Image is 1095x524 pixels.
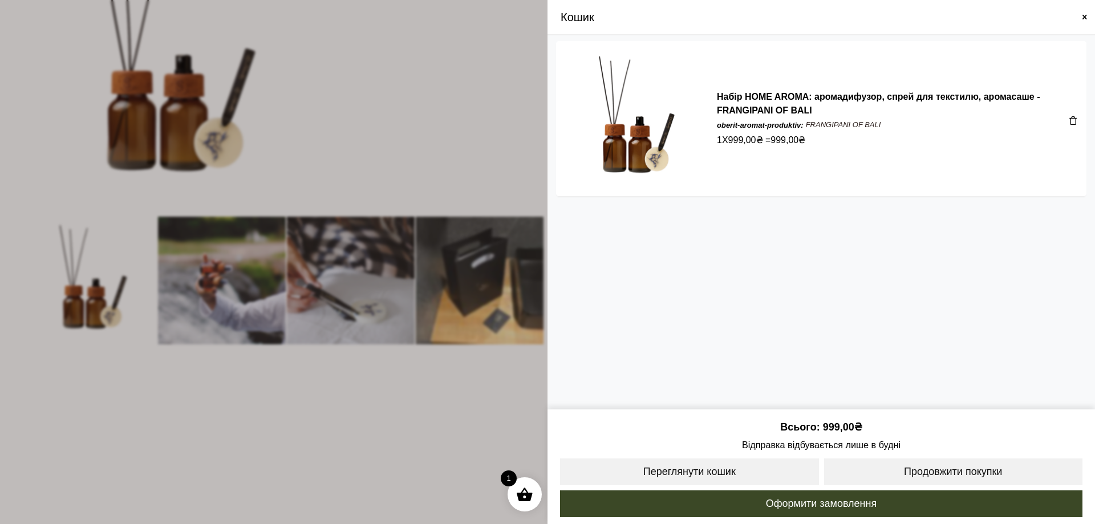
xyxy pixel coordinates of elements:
[717,133,1063,147] div: X
[559,457,820,486] a: Переглянути кошик
[823,457,1084,486] a: Продовжити покупки
[806,120,881,130] p: FRANGIPANI OF BALI
[728,135,763,145] bdi: 999,00
[798,133,805,147] span: ₴
[756,133,763,147] span: ₴
[765,133,805,147] span: =
[823,421,862,433] bdi: 999,00
[717,92,1040,115] a: Набір HOME AROMA: аромадифузор, спрей для текстилю, аромасаше - FRANGIPANI OF BALI
[559,438,1084,452] span: Відправка відбувається лише в будні
[770,135,805,145] bdi: 999,00
[561,9,594,26] span: Кошик
[501,470,517,486] span: 1
[854,421,862,433] span: ₴
[717,133,722,147] span: 1
[780,421,822,433] span: Всього
[717,120,804,131] dt: oberit-aromat-produktiv:
[559,489,1084,518] a: Оформити замовлення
